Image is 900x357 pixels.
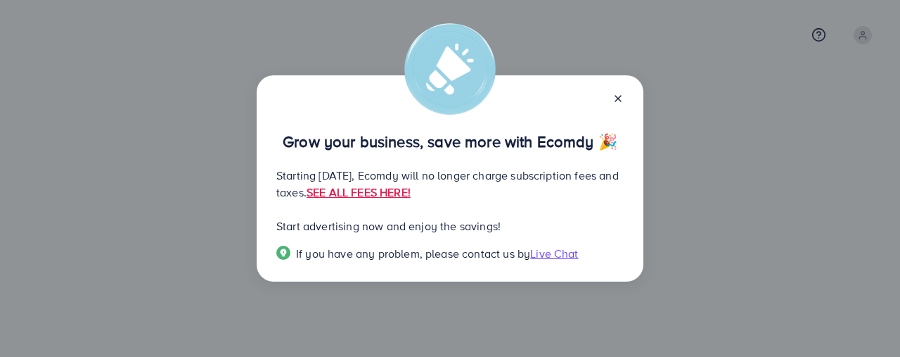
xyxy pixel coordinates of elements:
span: Live Chat [530,246,578,261]
p: Start advertising now and enjoy the savings! [276,218,624,234]
img: Popup guide [276,246,290,260]
span: If you have any problem, please contact us by [296,246,530,261]
p: Grow your business, save more with Ecomdy 🎉 [276,133,624,150]
img: alert [404,23,496,115]
p: Starting [DATE], Ecomdy will no longer charge subscription fees and taxes. [276,167,624,201]
a: SEE ALL FEES HERE! [307,184,411,200]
